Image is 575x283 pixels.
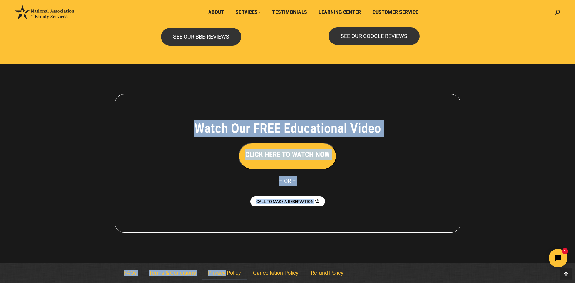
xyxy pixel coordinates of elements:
[161,28,241,46] a: SEE OUR BBB REVIEWS
[256,199,313,203] span: CALL TO MAKE A RESERVATION
[341,33,407,39] span: SEE OUR GOOGLE REVIEWS
[279,178,296,184] span: – OR –
[118,266,143,280] a: FAQs
[204,6,228,18] a: About
[305,266,349,280] a: Refund Policy
[314,6,365,18] a: Learning Center
[239,143,336,169] button: CLICK HERE TO WATCH NOW
[329,27,420,45] a: SEE OUR GOOGLE REVIEWS
[319,9,361,15] span: Learning Center
[468,244,572,272] iframe: Tidio Chat
[202,266,247,280] a: Privacy Policy
[239,152,336,158] a: CLICK HERE TO WATCH NOW
[373,9,418,15] span: Customer Service
[245,149,330,160] h3: CLICK HERE TO WATCH NOW
[161,120,415,137] h4: Watch Our FREE Educational Video
[143,266,202,280] a: Terms & Conditions
[208,9,224,15] span: About
[173,34,229,39] span: SEE OUR BBB REVIEWS
[368,6,423,18] a: Customer Service
[118,266,457,280] nav: Menu
[250,196,325,206] a: CALL TO MAKE A RESERVATION
[268,6,311,18] a: Testimonials
[272,9,307,15] span: Testimonials
[236,9,261,15] span: Services
[15,5,74,19] img: National Association of Family Services
[247,266,305,280] a: Cancellation Policy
